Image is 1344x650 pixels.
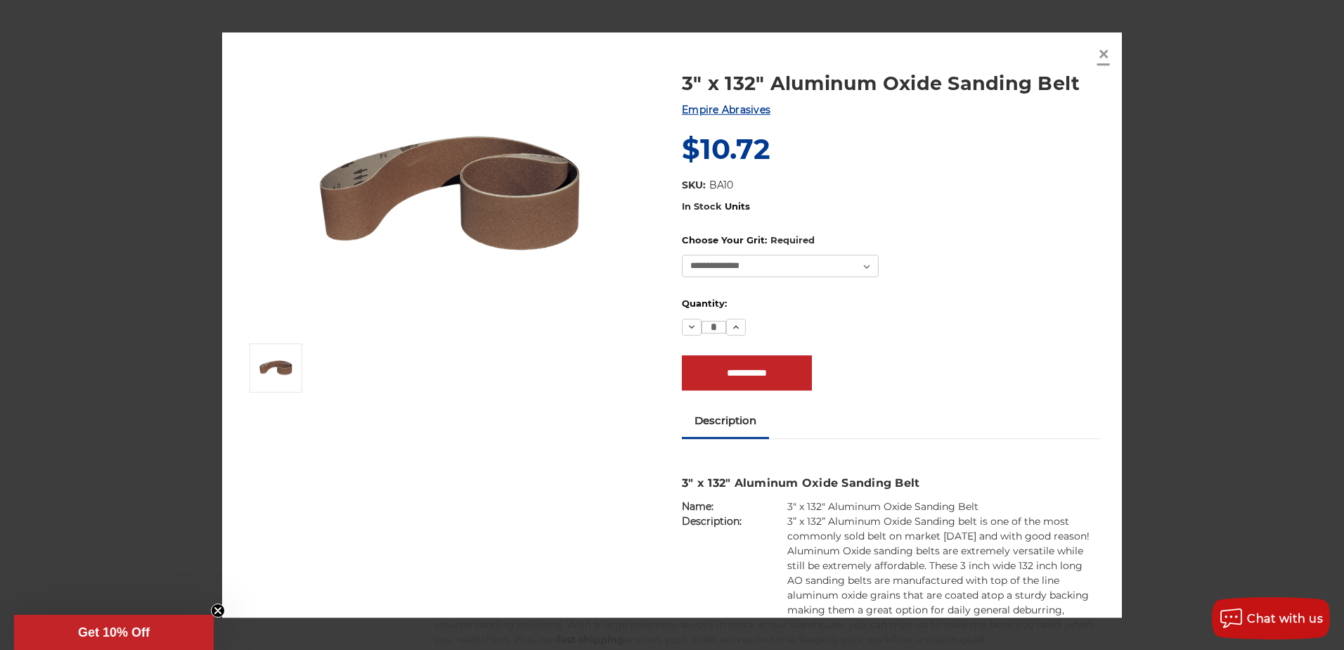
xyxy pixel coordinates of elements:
[682,104,770,117] a: Empire Abrasives
[709,178,733,193] dd: BA10
[78,625,150,639] span: Get 10% Off
[682,405,769,436] a: Description
[682,234,1100,248] label: Choose Your Grit:
[1212,597,1330,639] button: Chat with us
[682,515,742,528] strong: Description:
[787,499,1100,514] td: 3" x 132" Aluminum Oxide Sanding Belt
[1097,40,1110,68] span: ×
[682,178,706,193] dt: SKU:
[682,500,713,513] strong: Name:
[682,132,770,167] span: $10.72
[682,70,1100,97] a: 3" x 132" Aluminum Oxide Sanding Belt
[14,615,214,650] div: Get 10% OffClose teaser
[1092,43,1115,65] a: Close
[682,298,1100,312] label: Quantity:
[682,201,722,212] span: In Stock
[1247,612,1323,625] span: Chat with us
[313,55,594,336] img: 3" x 132" Aluminum Oxide Sanding Belt
[682,475,1100,492] h3: 3" x 132" Aluminum Oxide Sanding Belt
[259,351,294,386] img: 3" x 132" Aluminum Oxide Sanding Belt
[725,201,750,212] span: Units
[211,604,225,618] button: Close teaser
[770,234,815,246] small: Required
